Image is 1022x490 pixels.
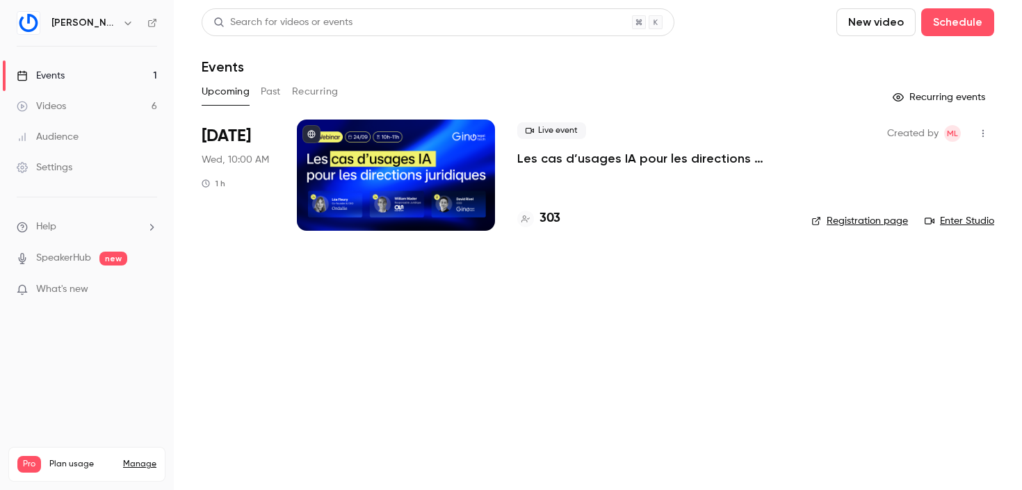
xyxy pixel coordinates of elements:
button: Past [261,81,281,103]
span: Created by [887,125,939,142]
span: Help [36,220,56,234]
button: Recurring events [886,86,994,108]
span: Live event [517,122,586,139]
span: new [99,252,127,266]
div: Audience [17,130,79,144]
div: 1 h [202,178,225,189]
iframe: Noticeable Trigger [140,284,157,296]
a: Les cas d’usages IA pour les directions juridiques [517,150,789,167]
button: New video [836,8,916,36]
span: Miriam Lachnit [944,125,961,142]
button: Schedule [921,8,994,36]
span: ML [947,125,958,142]
div: Events [17,69,65,83]
h6: [PERSON_NAME] [51,16,117,30]
button: Recurring [292,81,339,103]
h1: Events [202,58,244,75]
a: SpeakerHub [36,251,91,266]
span: Plan usage [49,459,115,470]
div: Sep 24 Wed, 10:00 AM (Europe/Paris) [202,120,275,231]
span: Wed, 10:00 AM [202,153,269,167]
a: 303 [517,209,560,228]
div: Videos [17,99,66,113]
div: Settings [17,161,72,174]
img: Gino LegalTech [17,12,40,34]
span: [DATE] [202,125,251,147]
span: What's new [36,282,88,297]
a: Enter Studio [925,214,994,228]
div: Search for videos or events [213,15,352,30]
a: Registration page [811,214,908,228]
button: Upcoming [202,81,250,103]
h4: 303 [540,209,560,228]
a: Manage [123,459,156,470]
span: Pro [17,456,41,473]
li: help-dropdown-opener [17,220,157,234]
